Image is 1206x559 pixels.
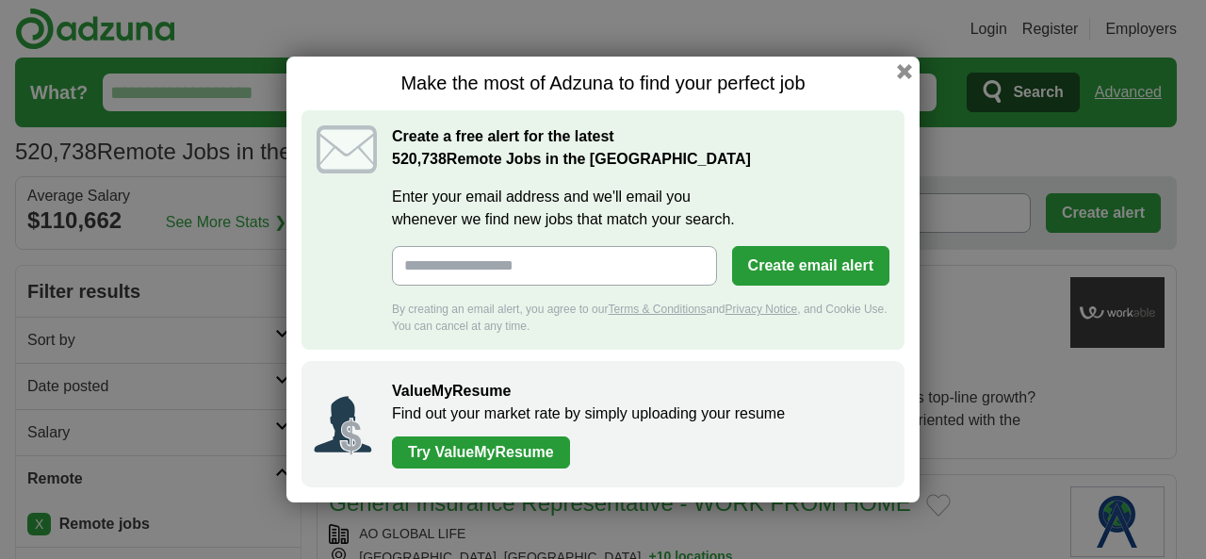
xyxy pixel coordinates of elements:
div: By creating an email alert, you agree to our and , and Cookie Use. You can cancel at any time. [392,301,889,335]
h1: Make the most of Adzuna to find your perfect job [301,72,904,95]
a: Terms & Conditions [608,303,706,316]
h2: ValueMyResume [392,380,886,403]
a: Try ValueMyResume [392,436,570,469]
img: icon_email.svg [317,125,377,173]
a: Privacy Notice [725,303,798,316]
p: Find out your market rate by simply uploading your resume [392,403,886,425]
span: 520,738 [392,148,447,171]
button: Create email alert [732,246,889,286]
strong: Remote Jobs in the [GEOGRAPHIC_DATA] [392,151,751,167]
h2: Create a free alert for the latest [392,125,889,171]
label: Enter your email address and we'll email you whenever we find new jobs that match your search. [392,186,889,231]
